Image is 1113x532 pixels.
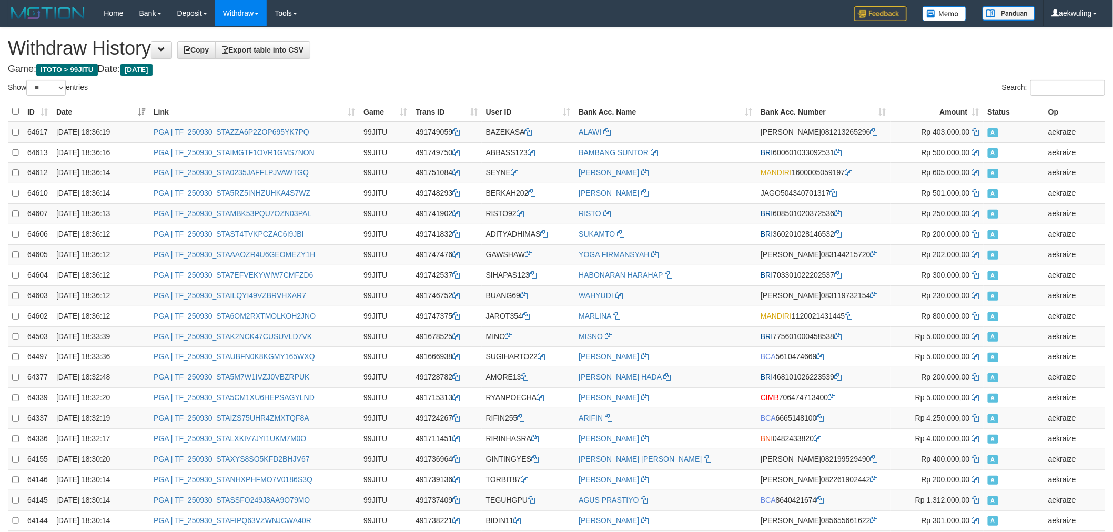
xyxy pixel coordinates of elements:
[761,414,776,422] span: BCA
[184,46,209,54] span: Copy
[482,306,575,326] td: JAROT354
[411,326,482,347] td: 491678525
[756,163,891,183] td: 1600005059197
[988,353,998,362] span: Approved - Marked by aekraize
[359,510,411,531] td: 99JITU
[1044,367,1105,388] td: aekraize
[52,469,149,490] td: [DATE] 18:30:14
[359,449,411,469] td: 99JITU
[23,244,52,265] td: 64605
[359,101,411,122] th: Game: activate to sort column ascending
[922,271,970,279] span: Rp 300.000,00
[359,285,411,306] td: 99JITU
[1002,80,1105,96] label: Search:
[988,312,998,321] span: Approved - Marked by aekraize
[482,142,575,163] td: ABBASS123
[482,265,575,285] td: SIHAPAS123
[761,148,773,157] span: BRI
[922,230,970,238] span: Rp 200.000,00
[23,101,52,122] th: ID: activate to sort column ascending
[359,183,411,204] td: 99JITU
[411,224,482,245] td: 491741832
[154,189,310,197] a: PGA | TF_250930_STA5RZ5INHZUHKA4S7WZ
[1044,469,1105,490] td: aekraize
[761,455,821,463] span: [PERSON_NAME]
[922,516,970,525] span: Rp 301.000,00
[761,312,792,320] span: MANDIRI
[411,510,482,531] td: 491738221
[215,41,310,59] a: Export table into CSV
[52,408,149,429] td: [DATE] 18:32:19
[411,101,482,122] th: Trans ID: activate to sort column ascending
[579,332,603,341] a: MISNO
[756,285,891,306] td: 083119732154
[154,209,311,218] a: PGA | TF_250930_STAMBK53PQU7OZN03PAL
[52,490,149,510] td: [DATE] 18:30:14
[154,230,304,238] a: PGA | TF_250930_STAST4TVKPCZAC6I9JBI
[23,306,52,326] td: 64602
[154,414,309,422] a: PGA | TF_250930_STAIZS75UHR4ZMXTQF8A
[8,5,88,21] img: MOTION_logo.png
[359,122,411,142] td: 99JITU
[482,510,575,531] td: BIDIN11
[1044,388,1105,408] td: aekraize
[1044,244,1105,265] td: aekraize
[149,101,359,122] th: Link: activate to sort column ascending
[154,271,313,279] a: PGA | TF_250930_STA7EFVEKYWIW7CMFZD6
[761,291,821,300] span: [PERSON_NAME]
[359,490,411,510] td: 99JITU
[482,224,575,245] td: ADITYADHIMAS
[579,496,639,504] a: AGUS PRASTIYO
[1044,490,1105,510] td: aekraize
[988,332,998,341] span: Approved - Marked by aekraize
[915,434,970,443] span: Rp 4.000.000,00
[988,516,998,525] span: Approved - Marked by aekraize
[756,244,891,265] td: 083144215720
[52,122,149,142] td: [DATE] 18:36:19
[761,189,781,197] span: JAGO
[1044,122,1105,142] td: aekraize
[1044,204,1105,224] td: aekraize
[988,128,998,137] span: Approved - Marked by aekraize
[756,388,891,408] td: 706474713400
[922,250,970,259] span: Rp 202.000,00
[988,455,998,464] span: Approved - Marked by aekraize
[756,326,891,347] td: 775601000458538
[756,224,891,245] td: 360201028146532
[23,388,52,408] td: 64339
[756,265,891,285] td: 703301022202537
[23,285,52,306] td: 64603
[23,204,52,224] td: 64607
[411,204,482,224] td: 491741902
[23,224,52,245] td: 64606
[359,408,411,429] td: 99JITU
[411,285,482,306] td: 491746752
[1044,428,1105,449] td: aekraize
[482,490,575,510] td: TEGUHGPU
[854,6,907,21] img: Feedback.jpg
[482,408,575,429] td: RIFIN255
[761,230,773,238] span: BRI
[1044,449,1105,469] td: aekraize
[756,204,891,224] td: 608501020372536
[756,347,891,367] td: 5610474669
[52,347,149,367] td: [DATE] 18:33:36
[1044,183,1105,204] td: aekraize
[411,408,482,429] td: 491724267
[52,510,149,531] td: [DATE] 18:30:14
[579,475,639,484] a: [PERSON_NAME]
[1044,347,1105,367] td: aekraize
[154,250,315,259] a: PGA | TF_250930_STAAAOZR4U6GEOMEZY1H
[52,285,149,306] td: [DATE] 18:36:12
[761,250,821,259] span: [PERSON_NAME]
[154,148,315,157] a: PGA | TF_250930_STAIMGTF1OVR1GMS7NON
[579,250,649,259] a: YOGA FIRMANSYAH
[761,332,773,341] span: BRI
[482,244,575,265] td: GAWSHAW
[761,434,773,443] span: BNI
[988,496,998,505] span: Approved - Marked by aekraize
[756,408,891,429] td: 6665148100
[922,148,970,157] span: Rp 500.000,00
[154,352,315,361] a: PGA | TF_250930_STAUBFN0K8KGMY165WXQ
[154,332,312,341] a: PGA | TF_250930_STAK2NCK47CUSUVLD7VK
